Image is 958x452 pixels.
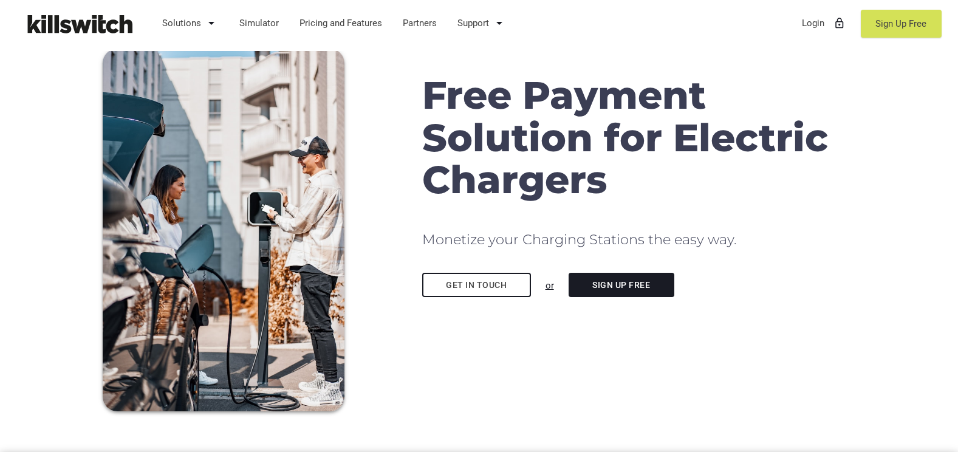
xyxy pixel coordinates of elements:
h1: Free Payment Solution for Electric Chargers [422,74,855,200]
a: Solutions [157,7,225,39]
img: Killswitch [18,9,140,39]
a: Partners [397,7,443,39]
img: Couple charging EV with mobile payments [103,49,344,411]
h2: Monetize your Charging Stations the easy way. [422,231,855,248]
u: or [546,280,554,291]
i: arrow_drop_down [492,9,507,38]
a: Simulator [234,7,285,39]
a: Support [452,7,513,39]
a: Sign Up Free [569,273,674,297]
a: Get in touch [422,273,531,297]
a: Loginlock_outline [796,7,852,39]
a: Sign Up Free [861,10,942,38]
a: Pricing and Features [294,7,388,39]
i: lock_outline [833,9,846,38]
i: arrow_drop_down [204,9,219,38]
